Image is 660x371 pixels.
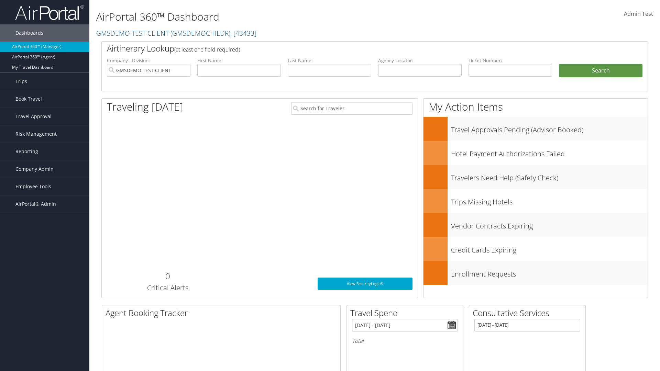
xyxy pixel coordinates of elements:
h3: Travel Approvals Pending (Advisor Booked) [451,122,648,135]
button: Search [559,64,642,78]
a: Trips Missing Hotels [423,189,648,213]
span: Reporting [15,143,38,160]
h3: Hotel Payment Authorizations Failed [451,146,648,159]
label: Last Name: [288,57,371,64]
h6: Total [352,337,458,345]
a: GMSDEMO TEST CLIENT [96,29,256,38]
a: Hotel Payment Authorizations Failed [423,141,648,165]
h3: Enrollment Requests [451,266,648,279]
label: First Name: [197,57,281,64]
h2: Agent Booking Tracker [106,307,340,319]
span: Dashboards [15,24,43,42]
span: Admin Test [624,10,653,18]
span: Risk Management [15,125,57,143]
h2: 0 [107,270,228,282]
h3: Credit Cards Expiring [451,242,648,255]
span: , [ 43433 ] [230,29,256,38]
span: Book Travel [15,90,42,108]
span: ( GMSDEMOCHILDR ) [170,29,230,38]
h2: Travel Spend [350,307,463,319]
span: Trips [15,73,27,90]
input: Search for Traveler [291,102,412,115]
span: (at least one field required) [174,46,240,53]
span: Company Admin [15,160,54,178]
h3: Critical Alerts [107,283,228,293]
label: Company - Division: [107,57,190,64]
label: Agency Locator: [378,57,462,64]
a: Credit Cards Expiring [423,237,648,261]
h1: My Action Items [423,100,648,114]
a: Admin Test [624,3,653,25]
h1: Traveling [DATE] [107,100,183,114]
a: Travel Approvals Pending (Advisor Booked) [423,117,648,141]
h3: Travelers Need Help (Safety Check) [451,170,648,183]
img: airportal-logo.png [15,4,84,21]
a: Enrollment Requests [423,261,648,285]
span: Travel Approval [15,108,52,125]
span: Employee Tools [15,178,51,195]
span: AirPortal® Admin [15,195,56,213]
h2: Airtinerary Lookup [107,43,597,54]
a: Vendor Contracts Expiring [423,213,648,237]
h2: Consultative Services [473,307,585,319]
h3: Trips Missing Hotels [451,194,648,207]
a: Travelers Need Help (Safety Check) [423,165,648,189]
h3: Vendor Contracts Expiring [451,218,648,231]
h1: AirPortal 360™ Dashboard [96,10,467,24]
a: View SecurityLogic® [318,278,412,290]
label: Ticket Number: [469,57,552,64]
